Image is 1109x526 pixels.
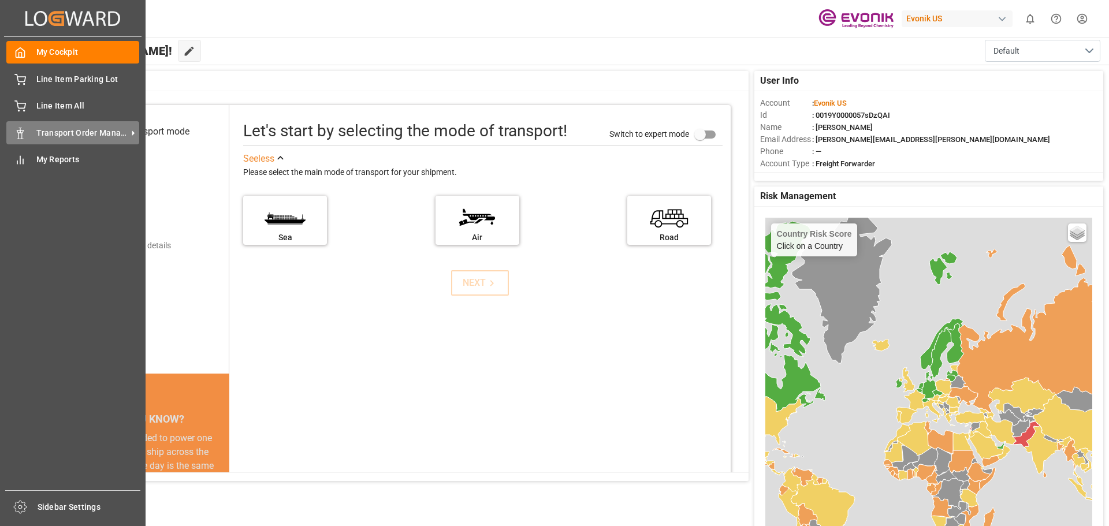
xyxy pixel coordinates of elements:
[62,407,229,431] div: DID YOU KNOW?
[1068,223,1086,242] a: Layers
[76,431,215,514] div: The energy needed to power one large container ship across the ocean in a single day is the same ...
[812,147,821,156] span: : —
[902,8,1017,29] button: Evonik US
[6,41,139,64] a: My Cockpit
[36,127,128,139] span: Transport Order Management
[36,154,140,166] span: My Reports
[243,166,723,180] div: Please select the main mode of transport for your shipment.
[760,146,812,158] span: Phone
[814,99,847,107] span: Evonik US
[760,121,812,133] span: Name
[760,74,799,88] span: User Info
[812,99,847,107] span: :
[902,10,1013,27] div: Evonik US
[760,133,812,146] span: Email Address
[451,270,509,296] button: NEXT
[48,40,172,62] span: Hello [PERSON_NAME]!
[777,229,852,238] h4: Country Risk Score
[812,123,873,132] span: : [PERSON_NAME]
[985,40,1100,62] button: open menu
[777,229,852,251] div: Click on a Country
[812,111,890,120] span: : 0019Y0000057sDzQAI
[812,135,1050,144] span: : [PERSON_NAME][EMAIL_ADDRESS][PERSON_NAME][DOMAIN_NAME]
[633,232,705,244] div: Road
[760,109,812,121] span: Id
[993,45,1019,57] span: Default
[609,129,689,138] span: Switch to expert mode
[463,276,498,290] div: NEXT
[812,159,875,168] span: : Freight Forwarder
[243,119,567,143] div: Let's start by selecting the mode of transport!
[760,189,836,203] span: Risk Management
[6,148,139,171] a: My Reports
[36,46,140,58] span: My Cockpit
[6,95,139,117] a: Line Item All
[38,501,141,513] span: Sidebar Settings
[760,158,812,170] span: Account Type
[441,232,513,244] div: Air
[36,73,140,85] span: Line Item Parking Lot
[1043,6,1069,32] button: Help Center
[36,100,140,112] span: Line Item All
[818,9,894,29] img: Evonik-brand-mark-Deep-Purple-RGB.jpeg_1700498283.jpeg
[1017,6,1043,32] button: show 0 new notifications
[6,68,139,90] a: Line Item Parking Lot
[249,232,321,244] div: Sea
[243,152,274,166] div: See less
[760,97,812,109] span: Account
